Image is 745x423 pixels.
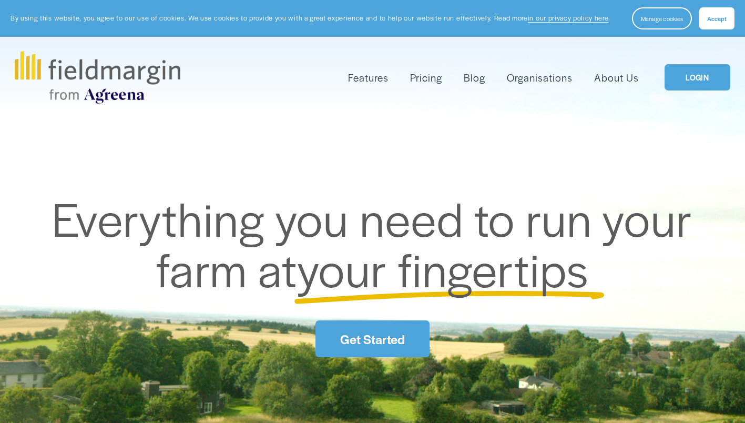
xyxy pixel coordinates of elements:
span: Everything you need to run your farm at [52,185,703,301]
img: fieldmargin.com [15,51,180,104]
a: Pricing [410,69,442,86]
a: About Us [594,69,639,86]
span: Manage cookies [641,14,683,23]
span: Accept [707,14,727,23]
span: Features [348,70,389,85]
p: By using this website, you agree to our use of cookies. We use cookies to provide you with a grea... [11,13,610,23]
a: in our privacy policy here [528,13,609,23]
a: LOGIN [665,64,730,91]
a: Blog [464,69,485,86]
a: Organisations [507,69,573,86]
span: your fingertips [297,235,589,301]
a: folder dropdown [348,69,389,86]
button: Accept [699,7,734,29]
a: Get Started [315,320,430,357]
button: Manage cookies [632,7,692,29]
